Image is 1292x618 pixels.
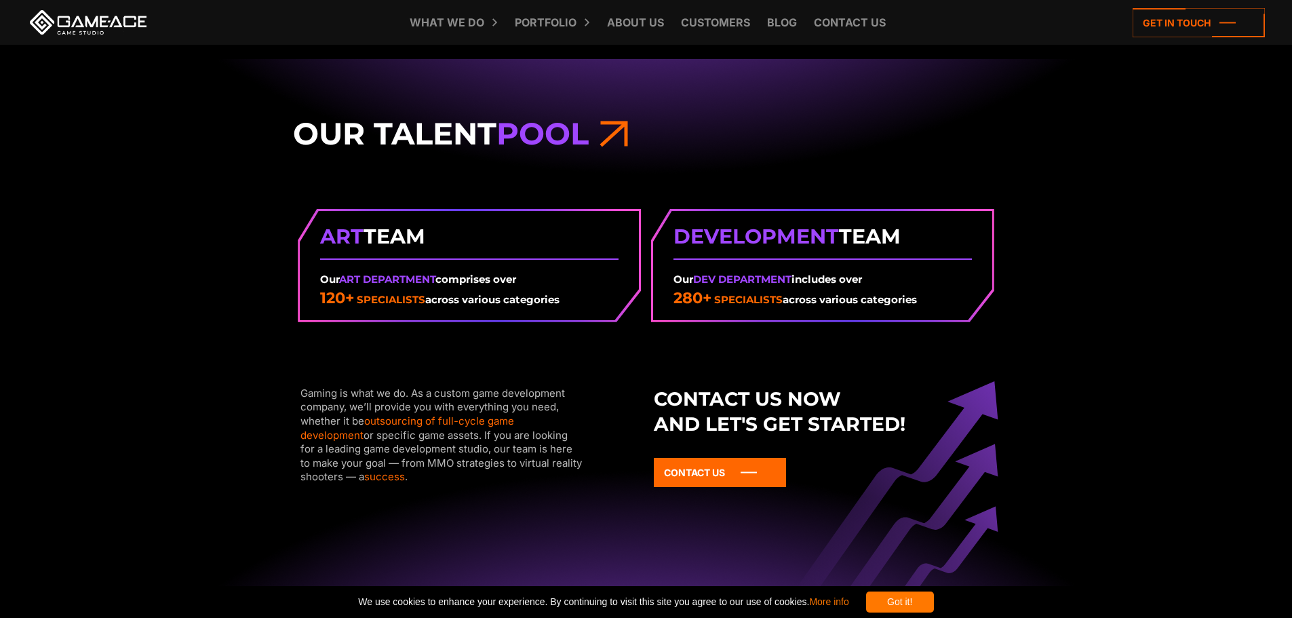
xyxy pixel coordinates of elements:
[358,592,848,613] span: We use cookies to enhance your experience. By continuing to visit this site you agree to our use ...
[320,288,354,307] em: 120+
[673,272,972,288] p: Our includes over
[320,272,619,288] p: Our comprises over
[654,387,992,438] strong: Contact us now and let's get started!
[673,221,972,252] strong: Team
[866,592,934,613] div: Got it!
[320,272,619,310] div: across various categories
[809,596,848,607] a: More info
[320,224,364,249] span: Art
[300,414,514,442] a: outsourcing of full-cycle game development
[339,273,435,286] span: Art Department
[300,387,584,484] div: Gaming is what we do. As a custom game development company, we’ll provide you with everything you...
[693,273,791,286] span: Dev Department
[293,115,1000,153] h3: Our Talent
[496,115,589,152] span: Pool
[357,293,425,306] span: specialists
[320,221,619,252] strong: Team
[673,288,711,307] em: 280+
[364,470,405,483] a: success
[714,293,783,306] span: specialists
[1133,8,1265,37] a: Get in touch
[654,458,786,487] a: Contact Us
[673,272,972,310] div: across various categories
[673,224,839,249] span: Development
